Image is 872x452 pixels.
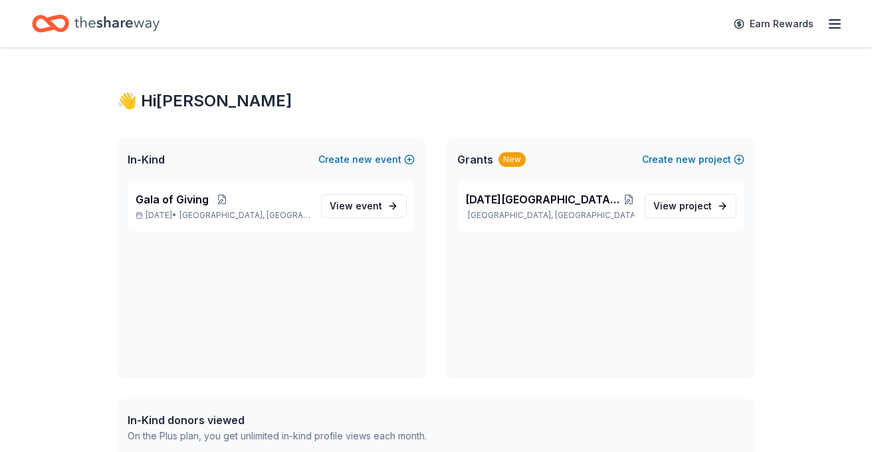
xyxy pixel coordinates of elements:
p: [GEOGRAPHIC_DATA], [GEOGRAPHIC_DATA] [465,210,634,221]
span: new [352,152,372,168]
a: Home [32,8,160,39]
p: [DATE] • [136,210,310,221]
span: [DATE][GEOGRAPHIC_DATA][DEMOGRAPHIC_DATA]- [GEOGRAPHIC_DATA] [465,191,623,207]
a: Earn Rewards [726,12,821,36]
span: [GEOGRAPHIC_DATA], [GEOGRAPHIC_DATA] [179,210,310,221]
div: New [498,152,526,167]
div: 👋 Hi [PERSON_NAME] [117,90,755,112]
button: Createnewevent [318,152,415,168]
span: new [676,152,696,168]
span: Gala of Giving [136,191,209,207]
span: View [330,198,382,214]
span: View [653,198,712,214]
div: In-Kind donors viewed [128,412,427,428]
span: event [356,200,382,211]
a: View event [321,194,407,218]
a: View project [645,194,736,218]
span: In-Kind [128,152,165,168]
button: Createnewproject [642,152,744,168]
span: project [679,200,712,211]
span: Grants [457,152,493,168]
div: On the Plus plan, you get unlimited in-kind profile views each month. [128,428,427,444]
